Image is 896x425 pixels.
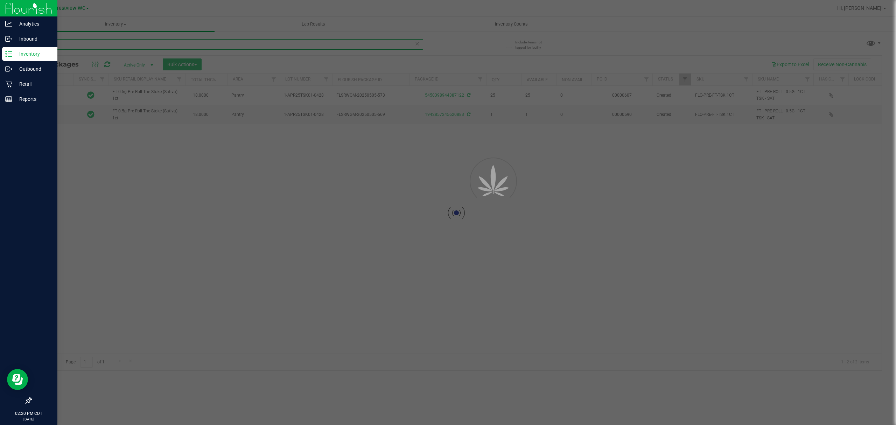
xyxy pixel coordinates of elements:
[12,50,54,58] p: Inventory
[5,20,12,27] inline-svg: Analytics
[5,81,12,88] inline-svg: Retail
[5,50,12,57] inline-svg: Inventory
[3,410,54,417] p: 02:20 PM CDT
[7,369,28,390] iframe: Resource center
[5,96,12,103] inline-svg: Reports
[5,65,12,72] inline-svg: Outbound
[5,35,12,42] inline-svg: Inbound
[12,95,54,103] p: Reports
[12,35,54,43] p: Inbound
[12,20,54,28] p: Analytics
[12,65,54,73] p: Outbound
[12,80,54,88] p: Retail
[3,417,54,422] p: [DATE]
